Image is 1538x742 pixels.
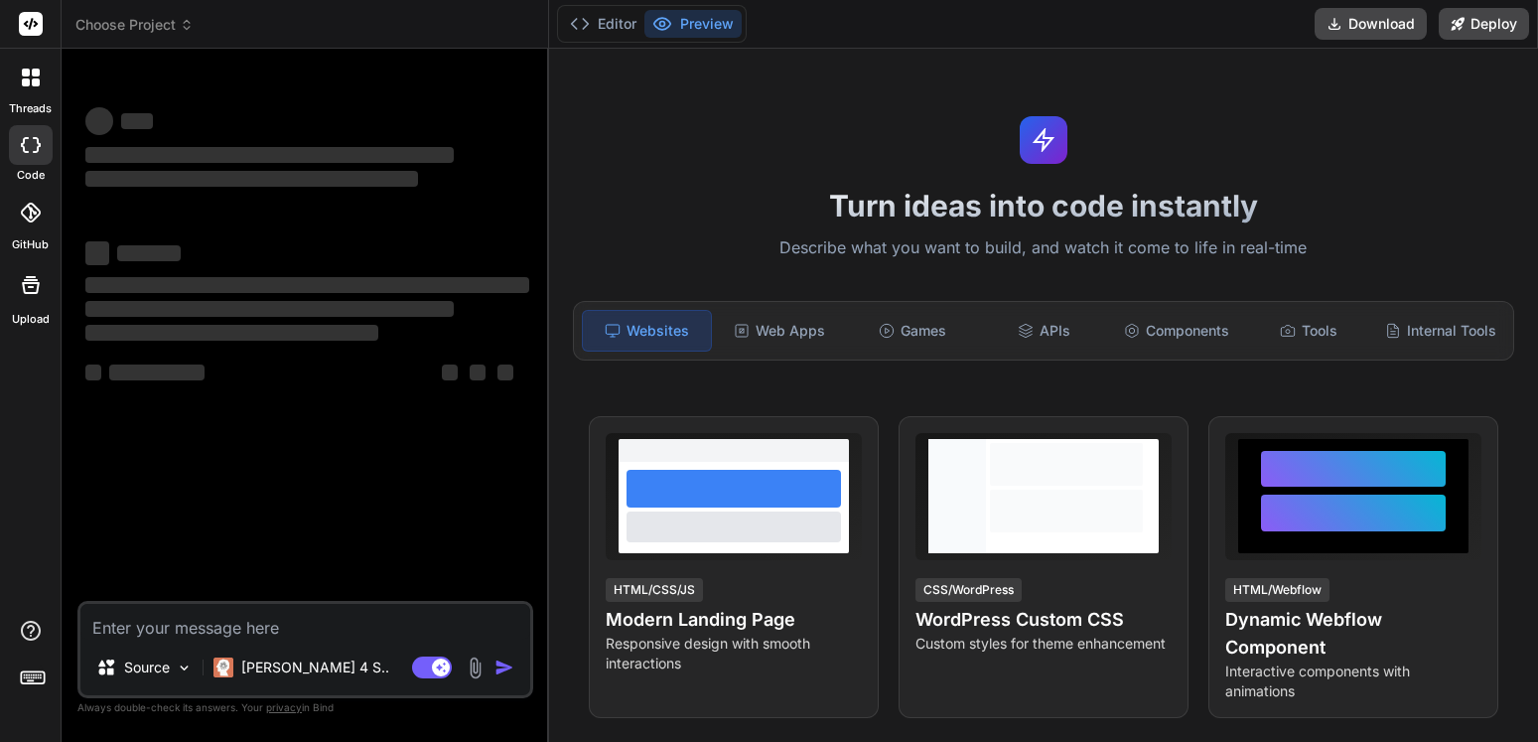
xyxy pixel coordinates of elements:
[241,658,389,677] p: [PERSON_NAME] 4 S..
[494,658,514,677] img: icon
[848,310,976,352] div: Games
[75,15,194,35] span: Choose Project
[17,167,45,184] label: code
[85,277,529,293] span: ‌
[606,634,862,673] p: Responsive design with smooth interactions
[1225,662,1481,701] p: Interactive components with animations
[470,365,486,380] span: ‌
[1439,8,1529,40] button: Deploy
[582,310,712,352] div: Websites
[121,113,153,129] span: ‌
[85,325,378,341] span: ‌
[915,634,1172,654] p: Custom styles for theme enhancement
[561,235,1526,261] p: Describe what you want to build, and watch it come to life in real-time
[716,310,844,352] div: Web Apps
[12,311,50,328] label: Upload
[213,658,233,677] img: Claude 4 Sonnet
[12,236,49,253] label: GitHub
[606,578,703,602] div: HTML/CSS/JS
[442,365,458,380] span: ‌
[1112,310,1240,352] div: Components
[85,365,101,380] span: ‌
[85,107,113,135] span: ‌
[1377,310,1505,352] div: Internal Tools
[1225,578,1329,602] div: HTML/Webflow
[109,365,205,380] span: ‌
[561,188,1526,223] h1: Turn ideas into code instantly
[117,245,181,261] span: ‌
[9,100,52,117] label: threads
[266,701,302,713] span: privacy
[1225,606,1481,662] h4: Dynamic Webflow Component
[915,606,1172,634] h4: WordPress Custom CSS
[85,147,454,163] span: ‌
[464,657,487,679] img: attachment
[562,10,644,38] button: Editor
[915,578,1022,602] div: CSS/WordPress
[497,365,513,380] span: ‌
[124,658,170,677] p: Source
[606,606,862,634] h4: Modern Landing Page
[644,10,742,38] button: Preview
[176,660,193,676] img: Pick Models
[85,241,109,265] span: ‌
[980,310,1108,352] div: APIs
[1245,310,1373,352] div: Tools
[85,301,454,317] span: ‌
[1315,8,1427,40] button: Download
[77,698,533,717] p: Always double-check its answers. Your in Bind
[85,171,418,187] span: ‌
